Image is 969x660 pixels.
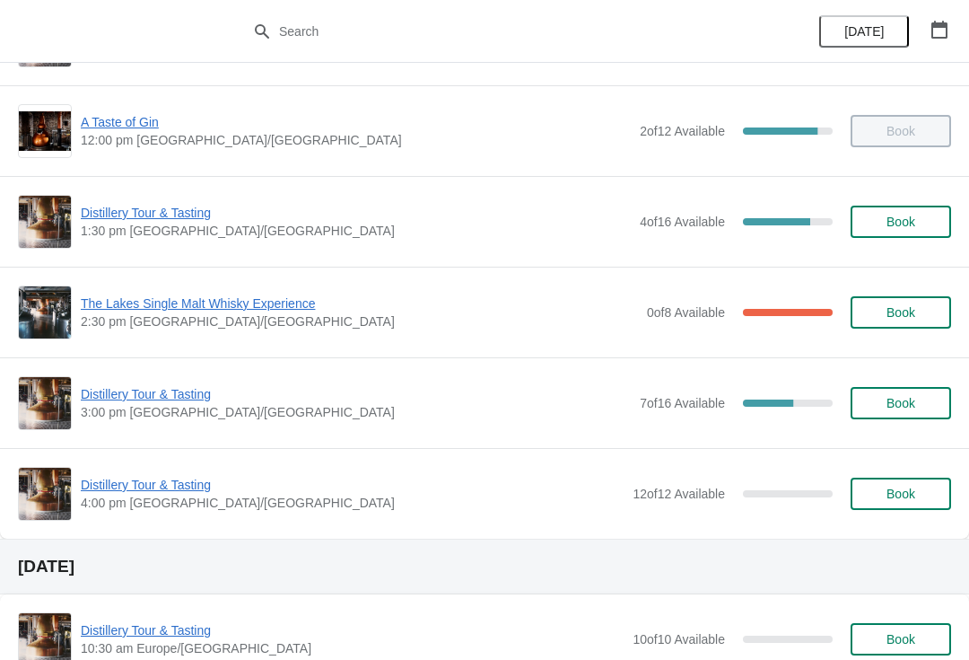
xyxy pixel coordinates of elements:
button: Book [851,387,951,419]
input: Search [278,15,727,48]
span: [DATE] [844,24,884,39]
span: Distillery Tour & Tasting [81,476,624,494]
span: 10 of 10 Available [633,632,725,647]
span: 1:30 pm [GEOGRAPHIC_DATA]/[GEOGRAPHIC_DATA] [81,222,631,240]
span: 0 of 8 Available [647,305,725,320]
span: 10:30 am Europe/[GEOGRAPHIC_DATA] [81,639,624,657]
span: Book [886,396,915,410]
span: A Taste of Gin [81,113,631,131]
h2: [DATE] [18,558,951,576]
span: Book [886,305,915,320]
span: Distillery Tour & Tasting [81,204,631,222]
button: Book [851,623,951,656]
span: 2:30 pm [GEOGRAPHIC_DATA]/[GEOGRAPHIC_DATA] [81,312,638,330]
button: [DATE] [819,15,909,48]
button: Book [851,478,951,510]
button: Book [851,206,951,238]
img: Distillery Tour & Tasting | | 3:00 pm Europe/London [19,377,71,429]
img: The Lakes Single Malt Whisky Experience | | 2:30 pm Europe/London [19,286,71,339]
span: Book [886,215,915,229]
span: Distillery Tour & Tasting [81,621,624,639]
span: 4:00 pm [GEOGRAPHIC_DATA]/[GEOGRAPHIC_DATA] [81,494,624,512]
span: Book [886,632,915,647]
span: 4 of 16 Available [640,215,725,229]
img: Distillery Tour & Tasting | | 4:00 pm Europe/London [19,468,71,520]
span: Distillery Tour & Tasting [81,385,631,403]
span: Book [886,487,915,501]
img: Distillery Tour & Tasting | | 1:30 pm Europe/London [19,196,71,248]
img: A Taste of Gin | | 12:00 pm Europe/London [19,111,71,151]
span: 2 of 12 Available [640,124,725,138]
button: Book [851,296,951,329]
span: 12:00 pm [GEOGRAPHIC_DATA]/[GEOGRAPHIC_DATA] [81,131,631,149]
span: 7 of 16 Available [640,396,725,410]
span: The Lakes Single Malt Whisky Experience [81,295,638,312]
span: 3:00 pm [GEOGRAPHIC_DATA]/[GEOGRAPHIC_DATA] [81,403,631,421]
span: 12 of 12 Available [633,487,725,501]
